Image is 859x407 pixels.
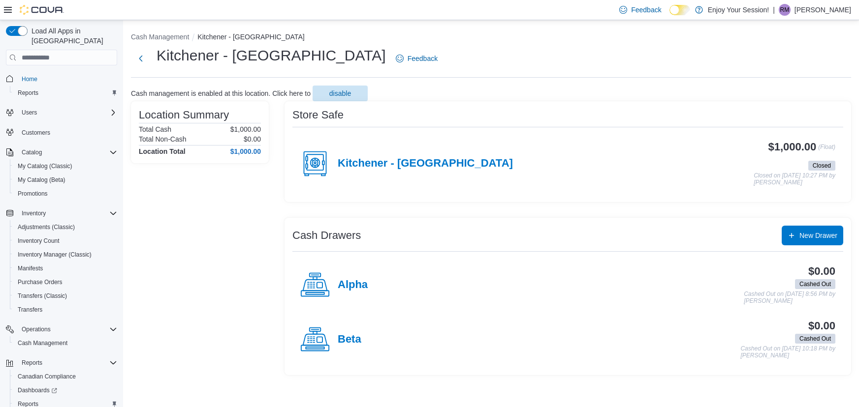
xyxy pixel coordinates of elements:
[230,147,261,155] h4: $1,000.00
[18,207,117,219] span: Inventory
[18,146,117,158] span: Catalog
[18,373,76,380] span: Canadian Compliance
[708,4,769,16] p: Enjoy Your Session!
[2,322,121,336] button: Operations
[18,73,41,85] a: Home
[131,32,851,44] nav: An example of EuiBreadcrumbs
[292,230,361,241] h3: Cash Drawers
[14,276,117,288] span: Purchase Orders
[818,141,835,159] p: (Float)
[408,54,438,63] span: Feedback
[14,188,52,200] a: Promotions
[14,384,117,396] span: Dashboards
[139,135,187,143] h6: Total Non-Cash
[10,370,121,383] button: Canadian Compliance
[139,125,171,133] h6: Total Cash
[14,290,71,302] a: Transfers (Classic)
[18,323,117,335] span: Operations
[799,334,831,343] span: Cashed Out
[18,306,42,314] span: Transfers
[18,176,65,184] span: My Catalog (Beta)
[10,234,121,248] button: Inventory Count
[14,371,80,382] a: Canadian Compliance
[14,304,46,316] a: Transfers
[392,49,442,68] a: Feedback
[244,135,261,143] p: $0.00
[157,46,386,65] h1: Kitchener - [GEOGRAPHIC_DATA]
[14,249,95,261] a: Inventory Manager (Classic)
[139,147,186,155] h4: Location Total
[14,304,117,316] span: Transfers
[795,279,835,289] span: Cashed Out
[18,251,92,259] span: Inventory Manager (Classic)
[10,336,121,350] button: Cash Management
[230,125,261,133] p: $1,000.00
[14,160,117,172] span: My Catalog (Classic)
[10,173,121,187] button: My Catalog (Beta)
[292,109,344,121] h3: Store Safe
[197,33,304,41] button: Kitchener - [GEOGRAPHIC_DATA]
[18,237,60,245] span: Inventory Count
[10,275,121,289] button: Purchase Orders
[10,248,121,262] button: Inventory Manager (Classic)
[18,146,46,158] button: Catalog
[22,148,42,156] span: Catalog
[10,262,121,275] button: Manifests
[799,231,837,240] span: New Drawer
[14,262,47,274] a: Manifests
[18,278,63,286] span: Purchase Orders
[14,249,117,261] span: Inventory Manager (Classic)
[14,87,117,99] span: Reports
[20,5,64,15] img: Cova
[18,264,43,272] span: Manifests
[2,206,121,220] button: Inventory
[669,15,670,16] span: Dark Mode
[14,160,76,172] a: My Catalog (Classic)
[782,226,843,245] button: New Drawer
[14,290,117,302] span: Transfers (Classic)
[14,188,117,200] span: Promotions
[14,221,117,233] span: Adjustments (Classic)
[18,207,50,219] button: Inventory
[808,161,835,171] span: Closed
[313,86,368,101] button: disable
[18,126,117,139] span: Customers
[14,174,117,186] span: My Catalog (Beta)
[131,89,311,97] p: Cash management is enabled at this location. Click here to
[22,359,42,367] span: Reports
[799,280,831,289] span: Cashed Out
[10,86,121,100] button: Reports
[631,5,661,15] span: Feedback
[14,384,61,396] a: Dashboards
[18,72,117,85] span: Home
[18,339,67,347] span: Cash Management
[808,320,835,332] h3: $0.00
[773,4,775,16] p: |
[10,187,121,201] button: Promotions
[18,386,57,394] span: Dashboards
[813,161,831,170] span: Closed
[28,26,117,46] span: Load All Apps in [GEOGRAPHIC_DATA]
[740,346,835,359] p: Cashed Out on [DATE] 10:18 PM by [PERSON_NAME]
[18,107,41,118] button: Users
[14,235,64,247] a: Inventory Count
[768,141,817,153] h3: $1,000.00
[2,145,121,159] button: Catalog
[18,223,75,231] span: Adjustments (Classic)
[2,106,121,119] button: Users
[669,5,690,15] input: Dark Mode
[780,4,790,16] span: RM
[10,303,121,317] button: Transfers
[14,371,117,382] span: Canadian Compliance
[131,49,151,68] button: Next
[22,109,37,116] span: Users
[14,276,66,288] a: Purchase Orders
[754,173,835,186] p: Closed on [DATE] 10:27 PM by [PERSON_NAME]
[22,75,37,83] span: Home
[14,87,42,99] a: Reports
[329,88,351,98] span: disable
[14,174,69,186] a: My Catalog (Beta)
[2,71,121,86] button: Home
[139,109,229,121] h3: Location Summary
[14,262,117,274] span: Manifests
